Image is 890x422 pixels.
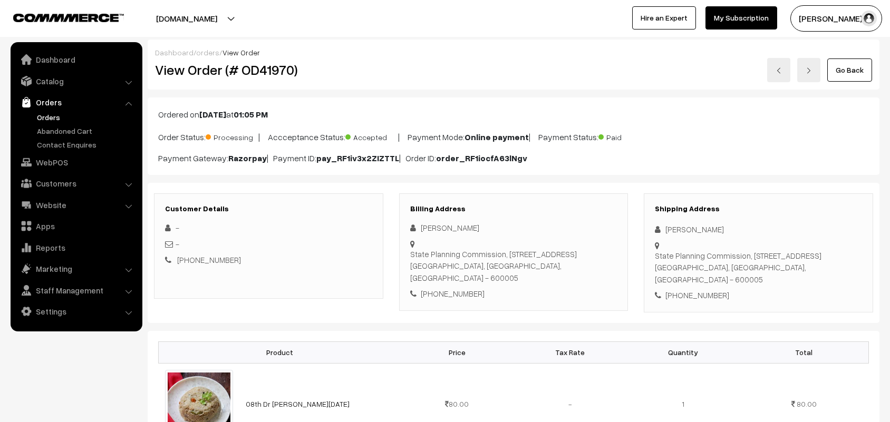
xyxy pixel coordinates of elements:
[13,50,139,69] a: Dashboard
[13,302,139,321] a: Settings
[790,5,882,32] button: [PERSON_NAME] s…
[13,259,139,278] a: Marketing
[34,125,139,136] a: Abandoned Cart
[155,47,872,58] div: / /
[159,341,401,363] th: Product
[806,67,812,74] img: right-arrow.png
[13,238,139,257] a: Reports
[13,195,139,214] a: Website
[655,250,862,286] div: State Planning Commission, [STREET_ADDRESS] [GEOGRAPHIC_DATA], [GEOGRAPHIC_DATA], [GEOGRAPHIC_DAT...
[228,153,267,163] b: Razorpay
[410,222,617,234] div: [PERSON_NAME]
[234,109,268,120] b: 01:05 PM
[13,153,139,172] a: WebPOS
[465,132,529,142] b: Online payment
[316,153,399,163] b: pay_RF1iv3x2ZIZTTL
[13,174,139,193] a: Customers
[13,14,124,22] img: COMMMERCE
[196,48,219,57] a: orders
[632,6,696,30] a: Hire an Expert
[13,11,105,23] a: COMMMERCE
[445,399,469,408] span: 80.00
[158,129,869,143] p: Order Status: | Accceptance Status: | Payment Mode: | Payment Status:
[34,139,139,150] a: Contact Enquires
[13,217,139,235] a: Apps
[655,289,862,301] div: [PHONE_NUMBER]
[199,109,226,120] b: [DATE]
[861,11,877,26] img: user
[436,153,527,163] b: order_RF1iocfA63lNgv
[158,152,869,164] p: Payment Gateway: | Payment ID: | Order ID:
[13,93,139,112] a: Orders
[165,204,372,213] h3: Customer Details
[598,129,651,143] span: Paid
[410,204,617,213] h3: Billing Address
[13,72,139,91] a: Catalog
[626,341,739,363] th: Quantity
[177,255,241,264] a: [PHONE_NUMBER]
[155,62,383,78] h2: View Order (# OD41970)
[797,399,817,408] span: 80.00
[655,223,862,235] div: [PERSON_NAME]
[206,129,258,143] span: Processing
[222,48,260,57] span: View Order
[682,399,684,408] span: 1
[165,238,372,250] div: -
[776,67,782,74] img: left-arrow.png
[158,108,869,121] p: Ordered on at
[246,399,350,408] a: 08th Dr [PERSON_NAME][DATE]
[13,281,139,300] a: Staff Management
[34,112,139,123] a: Orders
[410,288,617,300] div: [PHONE_NUMBER]
[705,6,777,30] a: My Subscription
[119,5,254,32] button: [DOMAIN_NAME]
[740,341,869,363] th: Total
[345,129,398,143] span: Accepted
[514,341,626,363] th: Tax Rate
[410,248,617,284] div: State Planning Commission, [STREET_ADDRESS] [GEOGRAPHIC_DATA], [GEOGRAPHIC_DATA], [GEOGRAPHIC_DAT...
[155,48,194,57] a: Dashboard
[401,341,514,363] th: Price
[165,222,372,234] div: -
[655,204,862,213] h3: Shipping Address
[827,58,872,82] a: Go Back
